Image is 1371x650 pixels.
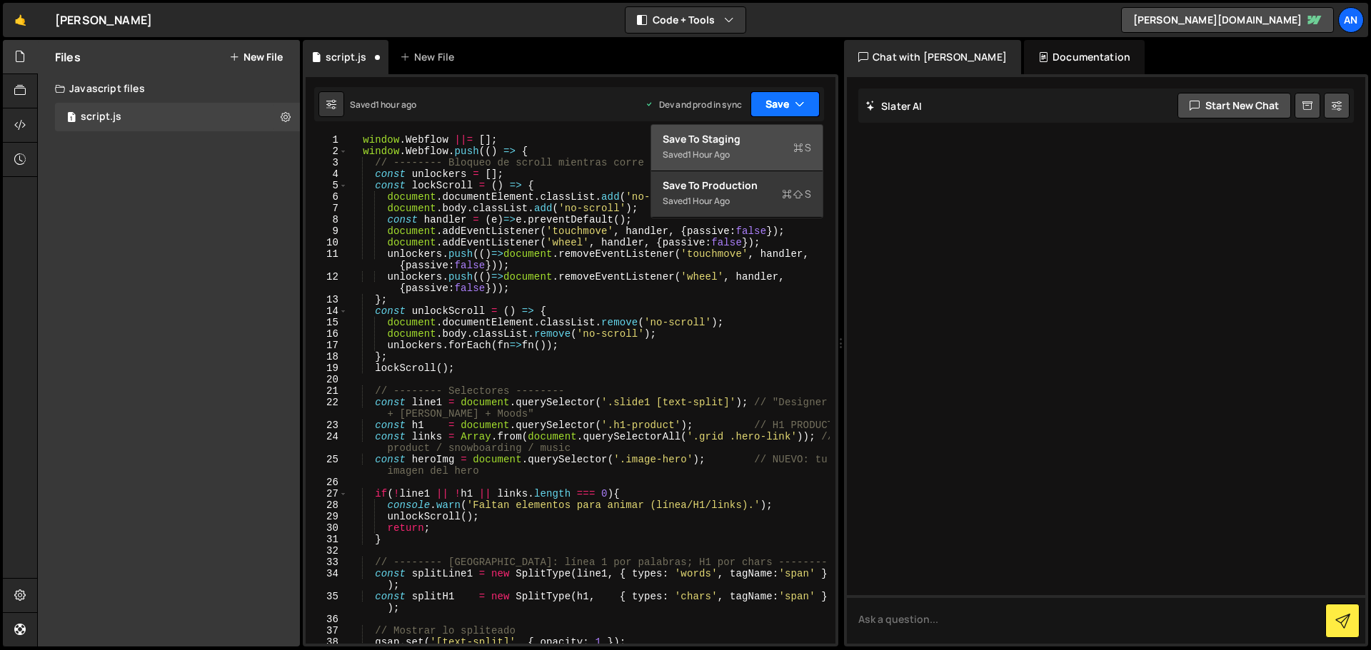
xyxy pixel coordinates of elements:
[81,111,121,123] div: script.js
[306,397,348,420] div: 22
[306,385,348,397] div: 21
[688,148,730,161] div: 1 hour ago
[306,636,348,648] div: 38
[306,625,348,636] div: 37
[376,98,417,111] div: 1 hour ago
[306,362,348,374] div: 19
[306,477,348,488] div: 26
[306,157,348,168] div: 3
[306,351,348,362] div: 18
[1177,93,1291,118] button: Start new chat
[645,98,742,111] div: Dev and prod in sync
[651,171,823,218] button: Save to ProductionS Saved1 hour ago
[306,180,348,191] div: 5
[865,99,923,113] h2: Slater AI
[3,3,38,37] a: 🤙
[782,187,811,201] span: S
[306,328,348,340] div: 16
[306,305,348,317] div: 14
[688,195,730,207] div: 1 hour ago
[1121,7,1334,33] a: [PERSON_NAME][DOMAIN_NAME]
[55,103,300,131] div: 16797/45948.js
[1338,7,1364,33] a: An
[844,40,1021,74] div: Chat with [PERSON_NAME]
[306,271,348,294] div: 12
[306,511,348,522] div: 29
[306,237,348,248] div: 10
[306,420,348,431] div: 23
[306,488,348,499] div: 27
[306,317,348,328] div: 15
[55,49,81,65] h2: Files
[306,568,348,591] div: 34
[350,98,416,111] div: Saved
[306,340,348,351] div: 17
[67,113,76,124] span: 1
[663,193,811,210] div: Saved
[306,214,348,225] div: 8
[229,51,283,63] button: New File
[750,91,820,117] button: Save
[306,454,348,477] div: 25
[626,7,745,33] button: Code + Tools
[306,522,348,534] div: 30
[793,141,811,155] span: S
[306,294,348,305] div: 13
[306,499,348,511] div: 28
[663,178,811,193] div: Save to Production
[306,374,348,385] div: 20
[306,431,348,454] div: 24
[306,534,348,545] div: 31
[306,591,348,614] div: 35
[306,146,348,157] div: 2
[326,50,366,64] div: script.js
[306,203,348,214] div: 7
[400,50,460,64] div: New File
[306,557,348,568] div: 33
[306,248,348,271] div: 11
[306,191,348,203] div: 6
[651,125,823,171] button: Save to StagingS Saved1 hour ago
[306,168,348,180] div: 4
[306,134,348,146] div: 1
[306,545,348,557] div: 32
[663,146,811,163] div: Saved
[38,74,300,103] div: Javascript files
[663,132,811,146] div: Save to Staging
[1024,40,1145,74] div: Documentation
[306,225,348,237] div: 9
[306,614,348,625] div: 36
[55,11,152,29] div: [PERSON_NAME]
